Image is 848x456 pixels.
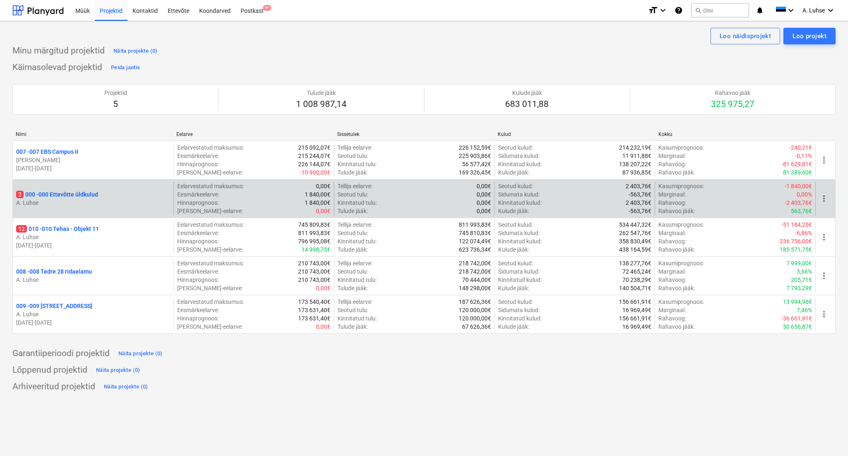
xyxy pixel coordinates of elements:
[622,168,651,177] p: 87 936,85€
[462,323,491,331] p: 67 626,36€
[658,190,686,199] p: Marginaal :
[337,143,372,152] p: Tellija eelarve :
[177,267,219,276] p: Eesmärkeelarve :
[305,199,330,207] p: 1 840,00€
[301,245,330,254] p: 14 998,75€
[619,245,651,254] p: 438 164,59€
[477,207,491,215] p: 0,00€
[498,314,542,323] p: Kinnitatud kulud :
[298,160,330,168] p: 226 144,07€
[795,229,812,237] p: -6,86%
[783,298,812,306] p: 13 994,96€
[298,259,330,267] p: 210 743,00€
[720,31,771,41] div: Loo näidisprojekt
[16,190,170,207] div: 2000 -000 Ettevõtte üldkuludA. Luhse
[177,152,219,160] p: Eesmärkeelarve :
[826,5,836,15] i: keyboard_arrow_down
[498,259,533,267] p: Seotud kulud :
[316,182,330,190] p: 0,00€
[459,245,491,254] p: 623 736,34€
[12,364,87,376] p: Lõppenud projektid
[658,237,686,245] p: Rahavoog :
[298,314,330,323] p: 173 631,40€
[505,89,549,97] p: Kulude jääk
[619,237,651,245] p: 358 830,49€
[337,190,368,199] p: Seotud tulu :
[337,314,377,323] p: Kinnitatud tulu :
[177,190,219,199] p: Eesmärkeelarve :
[711,89,754,97] p: Rahavoo jääk
[118,349,163,359] div: Näita projekte (0)
[658,131,812,137] div: Kokku
[263,5,271,11] span: 9+
[619,298,651,306] p: 156 661,91€
[337,207,368,215] p: Tulude jääk :
[104,382,148,392] div: Näita projekte (0)
[629,207,651,215] p: -563,76€
[498,284,529,292] p: Kulude jääk :
[337,298,372,306] p: Tellija eelarve :
[296,89,347,97] p: Tulude jääk
[658,207,695,215] p: Rahavoo jääk :
[337,323,368,331] p: Tulude jääk :
[177,259,244,267] p: Eelarvestatud maksumus :
[498,229,540,237] p: Sidumata kulud :
[807,416,848,456] iframe: Chat Widget
[298,221,330,229] p: 745 809,83€
[177,182,244,190] p: Eelarvestatud maksumus :
[177,306,219,314] p: Eesmärkeelarve :
[619,160,651,168] p: 138 207,22€
[316,284,330,292] p: 0,00€
[16,267,92,276] p: 008 - 008 Tedre 28 ridaelamu
[783,168,812,177] p: 81 389,60€
[498,190,540,199] p: Sidumata kulud :
[658,323,695,331] p: Rahavoo jääk :
[797,190,812,199] p: 0,00%
[619,221,651,229] p: 534 447,32€
[296,99,347,110] p: 1 008 987,14
[498,182,533,190] p: Seotud kulud :
[622,276,651,284] p: 70 238,29€
[337,284,368,292] p: Tulude jääk :
[781,221,812,229] p: -51 184,25€
[459,314,491,323] p: 120 000,00€
[498,245,529,254] p: Kulude jääk :
[498,221,533,229] p: Seotud kulud :
[16,156,170,164] p: [PERSON_NAME]
[622,306,651,314] p: 16 969,49€
[102,380,150,393] button: Näita projekte (0)
[658,5,668,15] i: keyboard_arrow_down
[780,245,812,254] p: 185 571,75€
[695,7,701,14] span: search
[658,276,686,284] p: Rahavoog :
[16,164,170,172] p: [DATE] - [DATE]
[802,7,825,14] span: A. Luhse
[316,323,330,331] p: 0,00€
[16,310,170,318] p: A. Luhse
[498,160,542,168] p: Kinnitatud kulud :
[459,237,491,245] p: 122 074,49€
[498,152,540,160] p: Sidumata kulud :
[783,323,812,331] p: 50 656,87€
[778,237,812,245] p: -236 756,00€
[791,207,812,215] p: 563,76€
[658,199,686,207] p: Rahavoog :
[477,199,491,207] p: 0,00€
[797,306,812,314] p: 7,46%
[12,45,105,57] p: Minu märgitud projektid
[94,364,142,377] button: Näita projekte (0)
[298,267,330,276] p: 210 743,00€
[300,168,330,177] p: -10 900,00€
[337,237,377,245] p: Kinnitatud tulu :
[298,143,330,152] p: 215 092,07€
[96,366,140,375] div: Näita projekte (0)
[675,5,683,15] i: Abikeskus
[756,5,764,15] i: notifications
[298,152,330,160] p: 215 244,07€
[104,99,127,110] p: 5
[498,199,542,207] p: Kinnitatud kulud :
[298,298,330,306] p: 173 540,40€
[177,229,219,237] p: Eesmärkeelarve :
[16,225,27,233] span: 12
[177,160,219,168] p: Hinnaprognoos :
